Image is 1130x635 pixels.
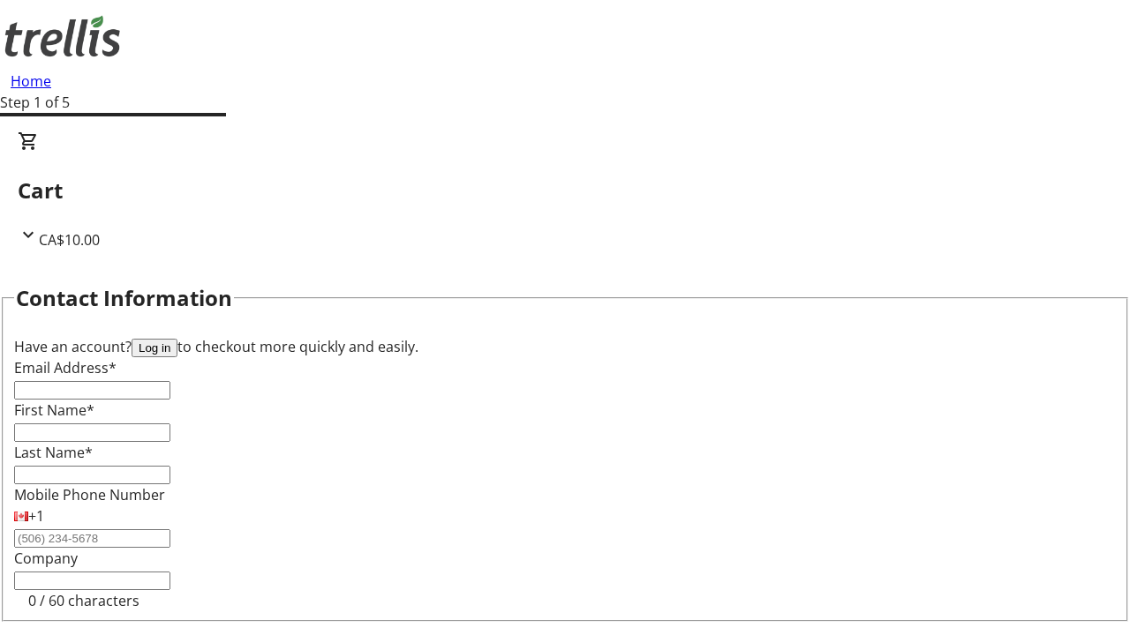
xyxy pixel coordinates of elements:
span: CA$10.00 [39,230,100,250]
label: First Name* [14,400,94,420]
label: Email Address* [14,358,117,377]
div: CartCA$10.00 [18,131,1112,250]
tr-character-limit: 0 / 60 characters [28,591,139,610]
input: (506) 234-5678 [14,529,170,548]
h2: Cart [18,175,1112,206]
h2: Contact Information [16,282,232,314]
label: Mobile Phone Number [14,485,165,504]
label: Last Name* [14,443,93,462]
label: Company [14,549,78,568]
div: Have an account? to checkout more quickly and easily. [14,336,1116,357]
button: Log in [132,339,177,357]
